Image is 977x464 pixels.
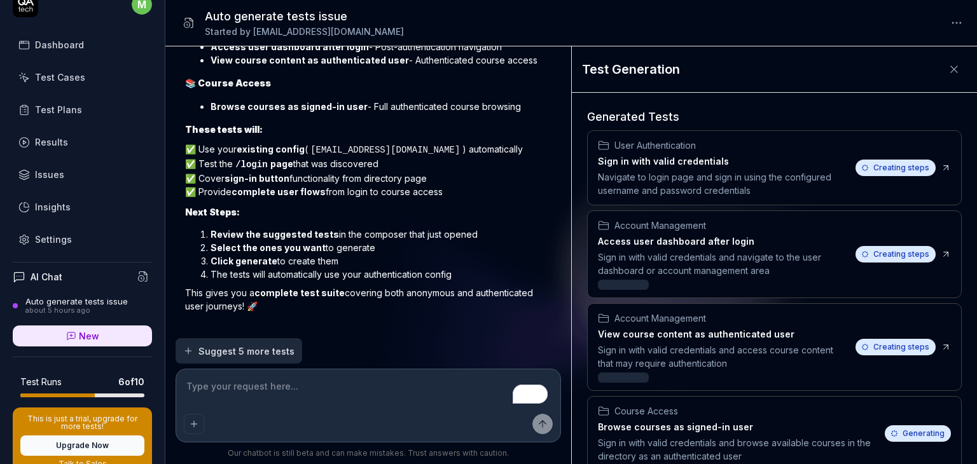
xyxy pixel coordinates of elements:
[184,377,553,409] textarea: To enrich screen reader interactions, please activate Accessibility in Grammarly extension settings
[598,154,850,168] h3: Sign in with valid credentials
[198,345,294,358] span: Suggest 5 more tests
[233,158,270,171] code: /login
[582,60,680,79] h1: Test Generation
[587,108,962,125] h3: Generated Tests
[176,447,561,459] div: Our chatbot is still beta and can make mistakes. Trust answers with caution.
[308,144,462,156] code: [EMAIL_ADDRESS][DOMAIN_NAME]
[225,173,289,184] strong: sign-in button
[614,311,706,325] span: Account Management
[598,327,850,341] h3: View course content as authenticated user
[25,296,128,306] div: Auto generate tests issue
[211,268,551,281] li: The tests will automatically use your authentication config
[35,233,72,246] div: Settings
[20,376,62,388] h5: Test Runs
[13,130,152,154] a: Results
[233,158,293,169] strong: page
[587,303,962,391] a: Account ManagementView course content as authenticated userSign in with valid credentials and acc...
[184,414,204,434] button: Add attachment
[205,25,404,38] div: Started by
[35,38,84,51] div: Dashboard
[614,139,696,152] span: User Authentication
[232,186,326,197] strong: complete user flows
[211,53,551,67] li: - Authenticated course access
[79,329,99,343] span: New
[253,26,404,37] span: [EMAIL_ADDRESS][DOMAIN_NAME]
[211,242,326,253] strong: Select the ones you want
[31,270,62,283] h4: AI Chat
[856,339,936,355] span: Creating steps
[20,415,144,430] p: This is just a trial, upgrade for more tests!
[35,200,71,214] div: Insights
[614,219,706,232] span: Account Management
[20,435,144,456] button: Upgrade Now
[35,103,82,116] div: Test Plans
[211,41,369,52] strong: Access user dashboard after login
[211,241,551,254] li: to generate
[13,97,152,122] a: Test Plans
[211,228,551,241] li: in the composer that just opened
[35,71,85,84] div: Test Cases
[13,325,152,346] a: New
[13,162,152,187] a: Issues
[598,343,850,370] div: Sign in with valid credentials and access course content that may require authentication
[13,194,152,219] a: Insights
[185,78,271,88] strong: 📚 Course Access
[598,170,850,197] div: Navigate to login page and sign in using the configured username and password credentials
[185,286,551,313] p: This gives you a covering both anonymous and authenticated user journeys! 🚀
[237,144,305,154] strong: existing config
[35,135,68,149] div: Results
[13,65,152,90] a: Test Cases
[13,32,152,57] a: Dashboard
[185,207,240,217] strong: Next Steps:
[211,55,409,65] strong: View course content as authenticated user
[205,8,404,25] h1: Auto generate tests issue
[211,101,368,112] strong: Browse courses as signed-in user
[211,254,551,268] li: to create them
[598,436,880,463] div: Sign in with valid credentials and browse available courses in the directory as an authenticated ...
[598,420,880,433] h3: Browse courses as signed-in user
[614,404,678,418] span: Course Access
[185,124,263,135] strong: These tests will:
[25,306,128,315] div: about 5 hours ago
[185,142,551,198] p: ✅ Use your ( ) automatically ✅ Test the that was discovered ✅ Cover functionality from directory ...
[211,100,551,113] li: - Full authenticated course browsing
[118,375,144,388] span: 6 of 10
[856,160,936,176] span: Creating steps
[211,256,277,266] strong: Click generate
[254,287,345,298] strong: complete test suite
[13,227,152,252] a: Settings
[587,210,962,298] a: Account ManagementAccess user dashboard after loginSign in with valid credentials and navigate to...
[856,246,936,263] span: Creating steps
[598,250,850,277] div: Sign in with valid credentials and navigate to the user dashboard or account management area
[211,40,551,53] li: - Post-authentication navigation
[176,338,302,364] button: Suggest 5 more tests
[598,235,850,248] h3: Access user dashboard after login
[13,296,152,315] a: Auto generate tests issueabout 5 hours ago
[211,229,339,240] strong: Review the suggested tests
[35,168,64,181] div: Issues
[587,130,962,205] a: User AuthenticationSign in with valid credentialsNavigate to login page and sign in using the con...
[885,425,951,442] span: Generating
